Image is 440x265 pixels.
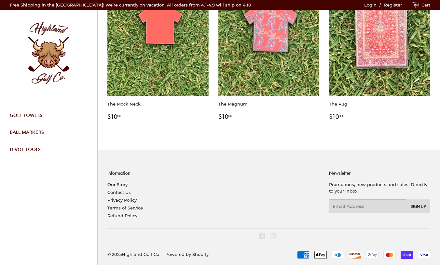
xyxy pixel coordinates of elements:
[5,124,88,141] a: Ball Markers
[228,113,232,118] sup: 00
[107,101,209,107] p: The Mock Neck
[107,190,131,195] a: Contact Us
[378,2,383,7] span: /
[329,181,430,195] p: Promotions, new products and sales. Directly to your inbox.
[5,141,88,158] a: Divot Tools
[384,2,402,7] a: Register
[364,2,377,7] a: Login
[329,112,343,120] small: $10
[10,15,88,92] img: Highland Golf Co
[165,252,209,257] a: Powered by Shopify
[329,101,430,107] p: The Rug
[406,199,430,213] button: Sign Up
[329,199,406,213] input: Email Address
[122,252,159,257] a: Highland Golf Co
[218,101,320,107] p: The Magnum
[107,112,121,120] small: $10
[107,197,137,203] a: Privacy Policy
[107,213,137,218] a: Refund Policy
[107,182,128,187] a: Our Story
[117,113,121,118] sup: 00
[107,170,319,176] h3: Information
[107,251,164,258] li: © 2025
[329,170,430,176] h3: Newsletter
[412,2,430,7] a: Cart
[10,2,251,8] p: Free Shipping in the [GEOGRAPHIC_DATA]! We’re currently on vacation. All orders from 4.1-4.9 will...
[5,107,88,124] a: Golf Towels
[107,205,143,210] a: Terms of Service
[339,113,343,118] sup: 00
[218,112,232,120] small: $10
